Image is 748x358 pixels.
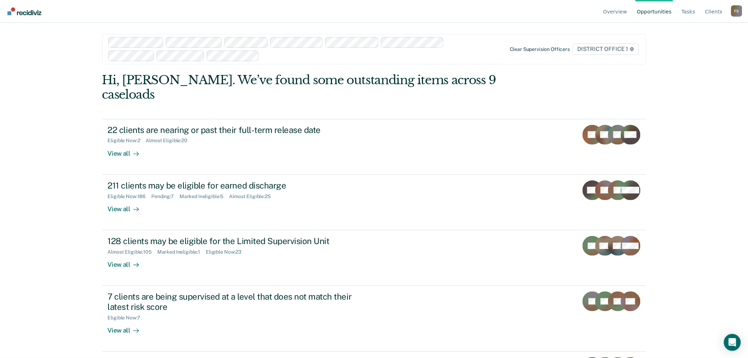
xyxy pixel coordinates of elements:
div: Eligible Now : 23 [206,249,247,255]
div: View all [108,144,147,157]
button: Profile dropdown button [731,5,742,17]
div: 22 clients are nearing or past their full-term release date [108,125,356,135]
a: 128 clients may be eligible for the Limited Supervision UnitAlmost Eligible:105Marked Ineligible:... [102,230,646,286]
div: View all [108,321,147,335]
div: Pending : 7 [151,194,180,200]
img: Recidiviz [7,7,41,15]
div: View all [108,199,147,213]
div: Almost Eligible : 25 [229,194,276,200]
div: Hi, [PERSON_NAME]. We’ve found some outstanding items across 9 caseloads [102,73,537,102]
div: Clear supervision officers [510,46,570,52]
div: Eligible Now : 2 [108,138,146,144]
div: View all [108,255,147,269]
a: 211 clients may be eligible for earned dischargeEligible Now:186Pending:7Marked Ineligible:5Almos... [102,175,646,230]
a: 7 clients are being supervised at a level that does not match their latest risk scoreEligible Now... [102,286,646,352]
div: Eligible Now : 7 [108,315,146,321]
div: Almost Eligible : 105 [108,249,157,255]
a: 22 clients are nearing or past their full-term release dateEligible Now:2Almost Eligible:20View all [102,119,646,175]
div: Almost Eligible : 20 [146,138,193,144]
div: Eligible Now : 186 [108,194,152,200]
div: 211 clients may be eligible for earned discharge [108,180,356,191]
span: DISTRICT OFFICE 1 [573,44,638,55]
div: 128 clients may be eligible for the Limited Supervision Unit [108,236,356,246]
div: 7 clients are being supervised at a level that does not match their latest risk score [108,291,356,312]
div: Marked Ineligible : 5 [180,194,229,200]
div: Marked Ineligible : 1 [157,249,206,255]
div: Open Intercom Messenger [724,334,741,351]
div: F S [731,5,742,17]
